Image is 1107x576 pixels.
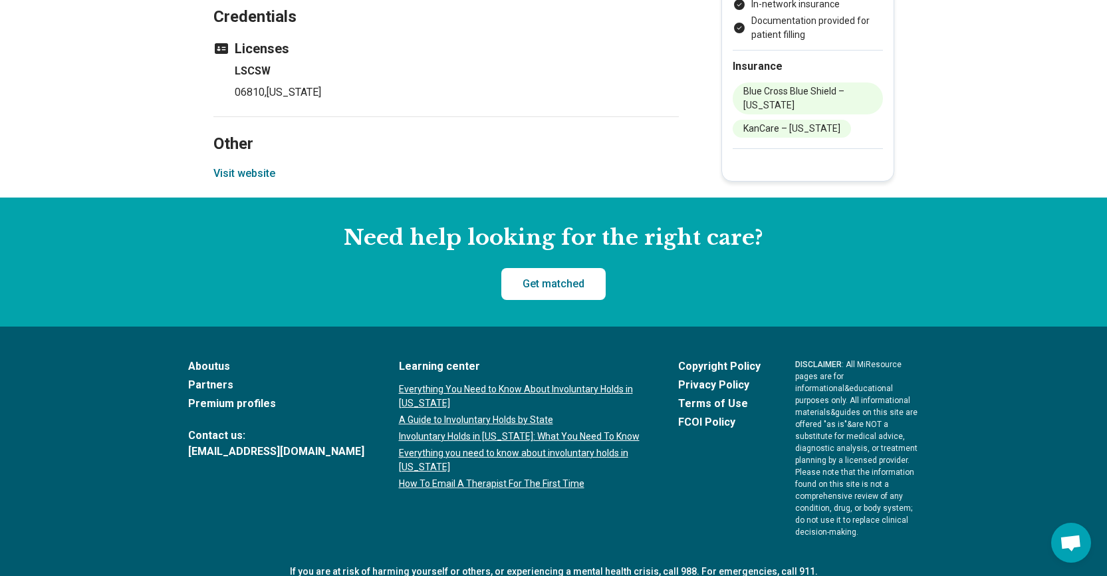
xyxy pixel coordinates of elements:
[11,224,1096,252] h2: Need help looking for the right care?
[501,268,606,300] a: Get matched
[1051,523,1091,563] a: Open chat
[213,101,679,156] h2: Other
[188,444,364,460] a: [EMAIL_ADDRESS][DOMAIN_NAME]
[399,359,644,374] a: Learning center
[265,86,321,98] span: , [US_STATE]
[399,477,644,491] a: How To Email A Therapist For The First Time
[399,430,644,444] a: Involuntary Holds in [US_STATE]: What You Need To Know
[235,63,679,79] h4: LSCSW
[213,166,275,182] button: Visit website
[678,377,761,393] a: Privacy Policy
[733,14,883,42] li: Documentation provided for patient filling
[733,82,883,114] li: Blue Cross Blue Shield – [US_STATE]
[213,39,679,58] h3: Licenses
[188,428,364,444] span: Contact us:
[795,360,842,369] span: DISCLAIMER
[188,396,364,412] a: Premium profiles
[188,359,364,374] a: Aboutus
[678,359,761,374] a: Copyright Policy
[399,382,644,410] a: Everything You Need to Know About Involuntary Holds in [US_STATE]
[733,120,851,138] li: KanCare – [US_STATE]
[399,446,644,474] a: Everything you need to know about involuntary holds in [US_STATE]
[235,84,679,100] p: 06810
[188,377,364,393] a: Partners
[678,414,761,430] a: FCOI Policy
[399,413,644,427] a: A Guide to Involuntary Holds by State
[795,359,920,538] p: : All MiResource pages are for informational & educational purposes only. All informational mater...
[678,396,761,412] a: Terms of Use
[733,59,883,74] h2: Insurance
